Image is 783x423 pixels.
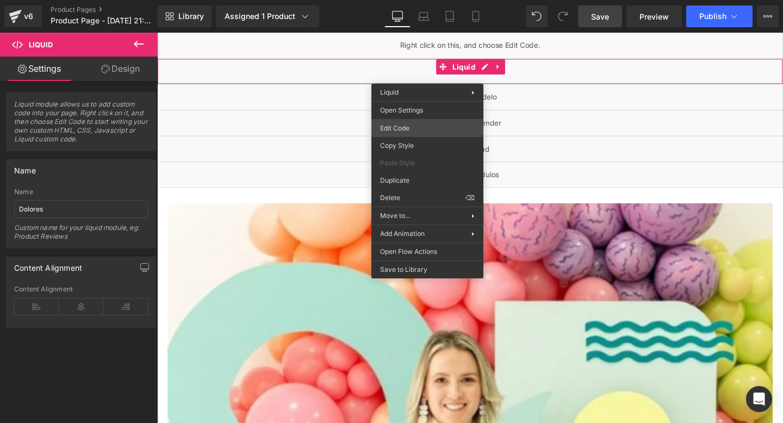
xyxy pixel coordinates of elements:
[463,5,489,27] a: Mobile
[380,247,475,257] span: Open Flow Actions
[526,5,548,27] button: Undo
[380,123,475,133] span: Edit Code
[746,386,772,412] div: Open Intercom Messenger
[14,160,36,175] div: Name
[384,5,411,27] a: Desktop
[51,5,176,14] a: Product Pages
[639,11,669,22] span: Preview
[380,176,475,185] span: Duplicate
[380,193,465,203] span: Delete
[699,12,726,21] span: Publish
[81,57,160,81] a: Design
[465,193,475,203] span: ⌫
[51,16,155,25] span: Product Page - [DATE] 21:55:28
[14,188,148,196] div: Name
[14,223,148,248] div: Custom name for your liquid module, eg: Product Reviews
[380,211,471,221] span: Move to...
[380,141,475,151] span: Copy Style
[14,257,82,272] div: Content Alignment
[380,158,475,168] span: Paste Style
[225,11,310,22] div: Assigned 1 Product
[178,11,204,21] span: Library
[14,285,148,293] div: Content Alignment
[380,265,475,275] span: Save to Library
[686,5,753,27] button: Publish
[552,5,574,27] button: Redo
[437,5,463,27] a: Tablet
[411,5,437,27] a: Laptop
[591,11,609,22] span: Save
[158,5,212,27] a: New Library
[757,5,779,27] button: More
[22,9,35,23] div: v6
[380,88,399,96] span: Liquid
[351,28,365,44] a: Expand / Collapse
[380,105,475,115] span: Open Settings
[14,100,148,151] span: Liquid module allows us to add custom code into your page. Right click on it, and then choose Edi...
[626,5,682,27] a: Preview
[308,28,338,44] span: Liquid
[4,5,42,27] a: v6
[29,40,53,49] span: Liquid
[380,229,471,239] span: Add Animation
